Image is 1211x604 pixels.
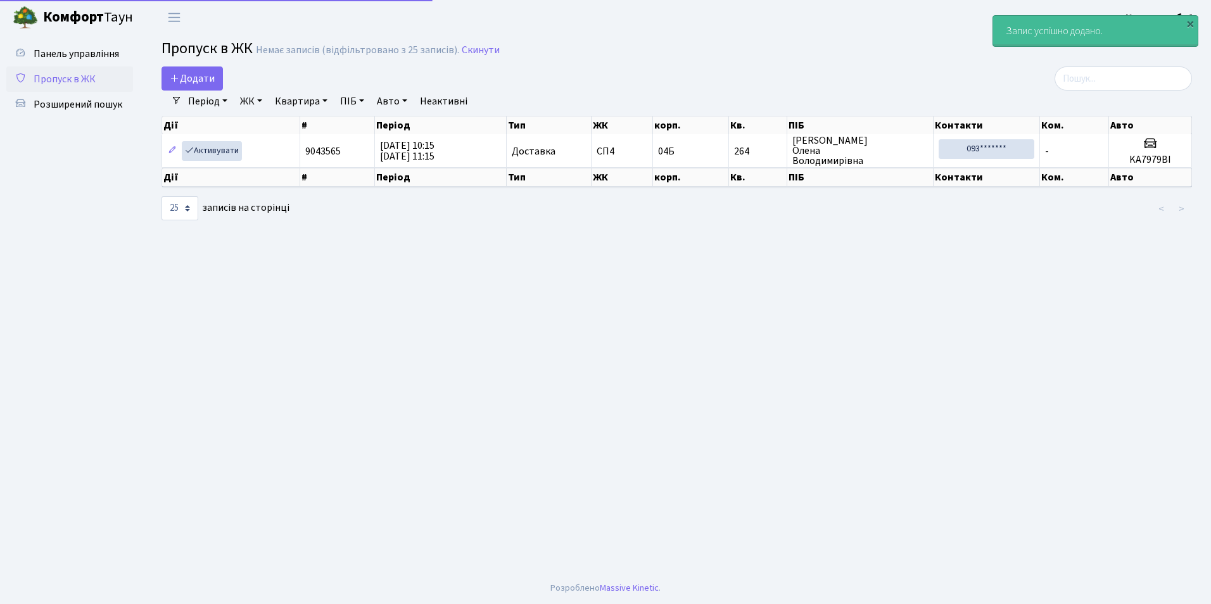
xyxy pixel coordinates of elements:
button: Переключити навігацію [158,7,190,28]
span: СП4 [597,146,647,156]
span: Додати [170,72,215,85]
div: Запис успішно додано. [993,16,1198,46]
span: [DATE] 10:15 [DATE] 11:15 [380,139,434,163]
span: 9043565 [305,144,341,158]
span: Таун [43,7,133,28]
th: Авто [1109,116,1192,134]
th: ПІБ [787,168,934,187]
img: logo.png [13,5,38,30]
th: корп. [653,168,729,187]
a: Розширений пошук [6,92,133,117]
label: записів на сторінці [162,196,289,220]
a: Massive Kinetic [600,581,659,595]
a: Скинути [462,44,500,56]
span: Пропуск в ЖК [34,72,96,86]
th: Контакти [934,168,1039,187]
th: корп. [653,116,729,134]
span: Панель управління [34,47,119,61]
div: × [1184,17,1196,30]
a: Період [183,91,232,112]
div: Розроблено . [550,581,661,595]
a: Неактивні [415,91,472,112]
th: ПІБ [787,116,934,134]
select: записів на сторінці [162,196,198,220]
span: Доставка [512,146,555,156]
a: Консьєрж б. 4. [1125,10,1196,25]
th: # [300,168,375,187]
th: Дії [162,168,300,187]
span: - [1045,144,1049,158]
div: Немає записів (відфільтровано з 25 записів). [256,44,459,56]
input: Пошук... [1055,66,1192,91]
span: [PERSON_NAME] Олена Володимирівна [792,135,928,166]
a: Авто [372,91,412,112]
span: Пропуск в ЖК [162,37,253,60]
th: ЖК [592,168,653,187]
span: 264 [734,146,782,156]
h5: KA7979BI [1114,154,1186,166]
th: Кв. [729,168,787,187]
a: Активувати [182,141,242,161]
th: Ком. [1040,116,1109,134]
a: ПІБ [335,91,369,112]
span: Розширений пошук [34,98,122,111]
th: Період [375,116,507,134]
a: Додати [162,66,223,91]
th: Тип [507,168,592,187]
th: ЖК [592,116,653,134]
th: Дії [162,116,300,134]
th: Ком. [1040,168,1109,187]
a: Панель управління [6,41,133,66]
th: Період [375,168,507,187]
a: ЖК [235,91,267,112]
th: Авто [1109,168,1192,187]
span: 04Б [658,144,675,158]
th: # [300,116,375,134]
th: Тип [507,116,592,134]
b: Консьєрж б. 4. [1125,11,1196,25]
b: Комфорт [43,7,104,27]
a: Квартира [270,91,333,112]
th: Контакти [934,116,1039,134]
a: Пропуск в ЖК [6,66,133,92]
th: Кв. [729,116,787,134]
